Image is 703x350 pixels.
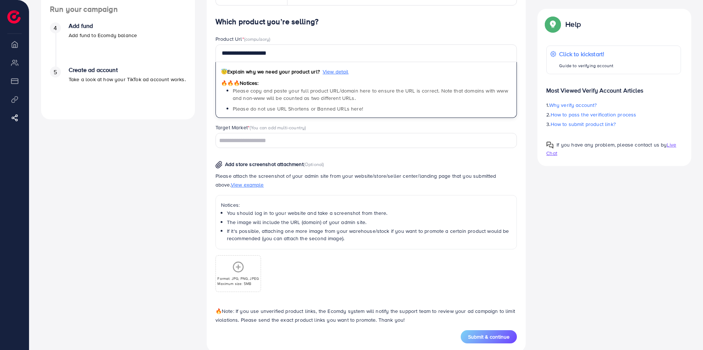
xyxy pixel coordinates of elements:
span: Add store screenshot attachment [225,160,304,168]
span: 🔥🔥🔥 [221,79,240,87]
span: (Optional) [304,161,324,167]
span: View example [231,181,264,188]
p: Add fund to Ecomdy balance [69,31,137,40]
span: Notices: [221,79,259,87]
img: logo [7,10,21,24]
span: How to pass the verification process [551,111,637,118]
span: If you have any problem, please contact us by [557,141,667,148]
span: (compulsory) [244,36,271,42]
span: How to submit product link? [551,120,616,128]
img: img [215,161,222,169]
p: Format: JPG, PNG, JPEG [217,276,259,281]
iframe: Chat [672,317,697,344]
p: Notices: [221,201,512,209]
button: Submit & continue [461,330,517,343]
p: Take a look at how your TikTok ad account works. [69,75,186,84]
img: Popup guide [546,141,554,149]
span: 4 [54,24,57,32]
p: 3. [546,120,681,129]
li: The image will include the URL (domain) of your admin site. [227,219,512,226]
span: Please copy and paste your full product URL/domain here to ensure the URL is correct. Note that d... [233,87,508,102]
h4: Run your campaign [41,5,195,14]
span: 5 [54,68,57,76]
div: Search for option [215,133,517,148]
span: (You can add multi-country) [250,124,306,131]
span: Please do not use URL Shortens or Banned URLs here! [233,105,363,112]
li: If it's possible, attaching one more image from your warehouse/stock if you want to promote a cer... [227,227,512,242]
p: Please attach the screenshot of your admin site from your website/store/seller center/landing pag... [215,172,517,189]
span: Why verify account? [549,101,597,109]
p: 1. [546,101,681,109]
h4: Create ad account [69,66,186,73]
p: 2. [546,110,681,119]
p: Note: If you use unverified product links, the Ecomdy system will notify the support team to revi... [215,307,517,324]
span: 🔥 [215,307,222,315]
label: Target Market [215,124,306,131]
li: You should log in to your website and take a screenshot from there. [227,209,512,217]
h4: Add fund [69,22,137,29]
span: 😇 [221,68,227,75]
span: Submit & continue [468,333,510,340]
li: Create ad account [41,66,195,111]
p: Maximum size: 5MB [217,281,259,286]
p: Help [565,20,581,29]
p: Guide to verifying account [559,61,613,70]
label: Product Url [215,35,271,43]
img: Popup guide [546,18,559,31]
li: Add fund [41,22,195,66]
h4: Which product you’re selling? [215,17,517,26]
p: Most Viewed Verify Account Articles [546,80,681,95]
input: Search for option [217,135,508,147]
span: View detail [323,68,349,75]
p: Click to kickstart! [559,50,613,58]
span: Explain why we need your product url? [221,68,320,75]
